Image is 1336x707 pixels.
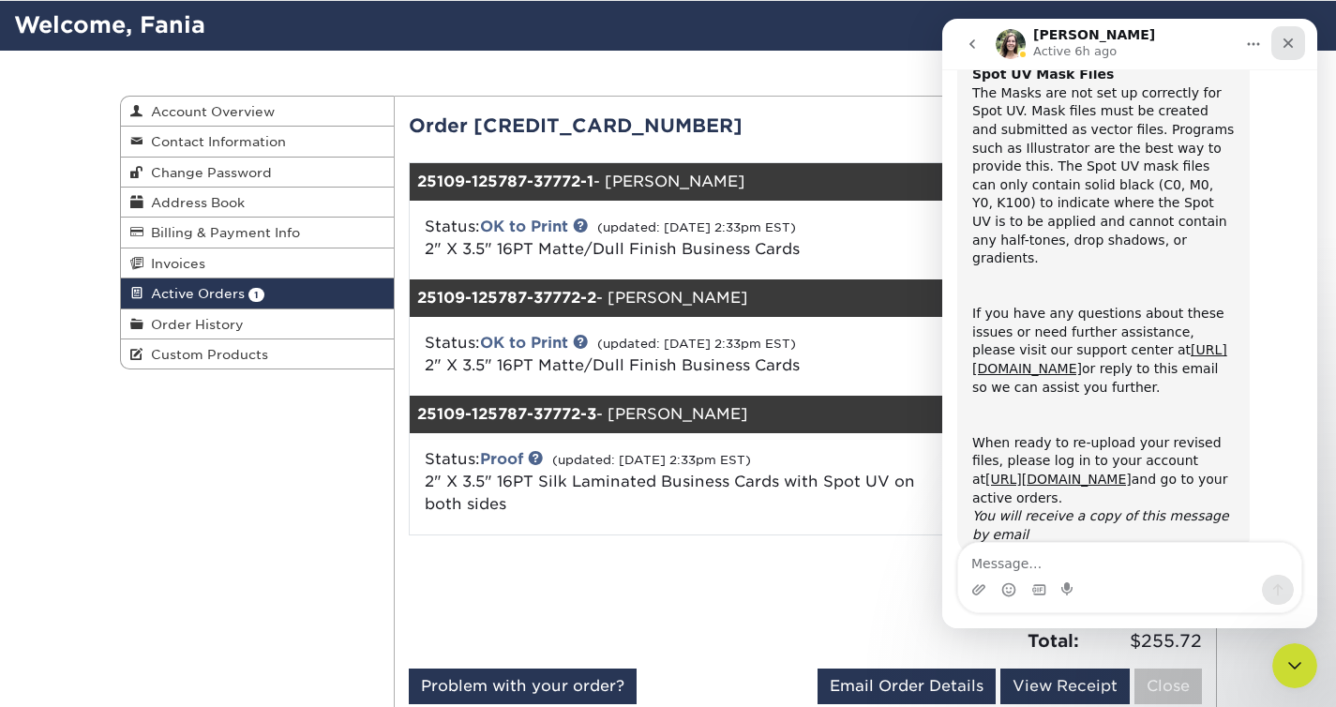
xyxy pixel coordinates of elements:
[411,332,937,377] div: Status:
[143,347,268,362] span: Custom Products
[121,248,395,278] a: Invoices
[410,279,1069,317] div: - [PERSON_NAME]
[818,669,996,704] a: Email Order Details
[1028,630,1079,651] strong: Total:
[121,339,395,369] a: Custom Products
[552,453,751,467] small: (updated: [DATE] 2:33pm EST)
[30,29,293,249] div: The Masks are not set up correctly for Spot UV. Mask files must be created and submitted as vecto...
[30,415,293,526] div: When ready to re-upload your revised files, please log in to your account at and go to your activ...
[417,173,593,190] strong: 25109-125787-37772-1
[480,334,568,352] a: OK to Print
[942,19,1317,628] iframe: Intercom live chat
[43,453,189,468] a: [URL][DOMAIN_NAME]
[1134,669,1202,704] a: Close
[143,165,272,180] span: Change Password
[409,669,637,704] a: Problem with your order?
[59,564,74,579] button: Emoji picker
[410,396,1069,433] div: - [PERSON_NAME]
[597,337,796,351] small: (updated: [DATE] 2:33pm EST)
[121,97,395,127] a: Account Overview
[119,564,134,579] button: Start recording
[143,134,286,149] span: Contact Information
[29,564,44,579] button: Upload attachment
[320,556,352,586] button: Send a message…
[121,218,395,248] a: Billing & Payment Info
[89,564,104,579] button: Gif picker
[425,356,800,374] a: 2" X 3.5" 16PT Matte/Dull Finish Business Cards
[143,286,245,301] span: Active Orders
[143,225,300,240] span: Billing & Payment Info
[417,405,596,423] strong: 25109-125787-37772-3
[30,489,287,523] i: You will receive a copy of this message by email
[121,278,395,308] a: Active Orders 1
[480,218,568,235] a: OK to Print
[425,240,800,258] a: 2" X 3.5" 16PT Matte/Dull Finish Business Cards
[121,309,395,339] a: Order History
[411,448,937,516] div: Status:
[121,158,395,188] a: Change Password
[143,317,244,332] span: Order History
[143,104,275,119] span: Account Overview
[480,450,523,468] a: Proof
[395,112,805,140] div: Order [CREDIT_CARD_NUMBER]
[30,48,172,63] b: Spot UV Mask Files
[1085,628,1202,654] span: $255.72
[1000,669,1130,704] a: View Receipt
[597,220,796,234] small: (updated: [DATE] 2:33pm EST)
[411,216,937,261] div: Status:
[30,286,293,378] div: If you have any questions about these issues or need further assistance, please visit our support...
[410,163,1069,201] div: - [PERSON_NAME]
[121,188,395,218] a: Address Book
[425,473,915,513] a: 2" X 3.5" 16PT Silk Laminated Business Cards with Spot UV on both sides
[417,289,596,307] strong: 25109-125787-37772-2
[1272,643,1317,688] iframe: Intercom live chat
[121,127,395,157] a: Contact Information
[143,256,205,271] span: Invoices
[16,524,359,556] textarea: Message…
[248,288,264,302] span: 1
[143,195,245,210] span: Address Book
